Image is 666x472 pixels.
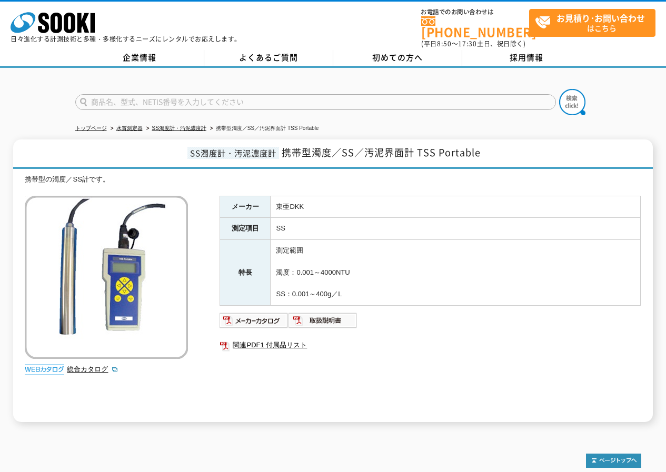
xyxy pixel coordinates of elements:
span: 8:50 [437,39,452,48]
td: SS [271,218,641,240]
td: 東亜DKK [271,196,641,218]
li: 携帯型濁度／SS／汚泥界面計 TSS Portable [208,123,319,134]
span: 17:30 [458,39,477,48]
td: 測定範囲 濁度：0.001～4000NTU SS：0.001～400g／L [271,240,641,306]
span: 携帯型濁度／SS／汚泥界面計 TSS Portable [282,145,481,159]
img: 取扱説明書 [289,312,357,329]
p: 日々進化する計測技術と多種・多様化するニーズにレンタルでお応えします。 [11,36,241,42]
img: トップページへ [586,454,641,468]
span: SS濁度計・汚泥濃度計 [187,147,279,159]
strong: お見積り･お問い合わせ [556,12,645,24]
div: 携帯型の濁度／SS計です。 [25,174,641,185]
a: 水質測定器 [116,125,143,131]
a: 取扱説明書 [289,319,357,327]
img: 携帯型濁度／SS／汚泥界面計 TSS Portable [25,196,188,359]
th: 測定項目 [220,218,271,240]
a: 企業情報 [75,50,204,66]
a: 総合カタログ [67,365,118,373]
span: 初めての方へ [372,52,423,63]
a: [PHONE_NUMBER] [421,16,529,38]
img: btn_search.png [559,89,585,115]
a: トップページ [75,125,107,131]
img: メーカーカタログ [220,312,289,329]
span: (平日 ～ 土日、祝日除く) [421,39,525,48]
a: 関連PDF1 付属品リスト [220,338,641,352]
a: 採用情報 [462,50,591,66]
span: お電話でのお問い合わせは [421,9,529,15]
input: 商品名、型式、NETIS番号を入力してください [75,94,556,110]
a: よくあるご質問 [204,50,333,66]
img: webカタログ [25,364,64,375]
th: メーカー [220,196,271,218]
a: 初めての方へ [333,50,462,66]
a: SS濁度計・汚泥濃度計 [152,125,206,131]
th: 特長 [220,240,271,306]
a: お見積り･お問い合わせはこちら [529,9,655,37]
a: メーカーカタログ [220,319,289,327]
span: はこちら [535,9,655,36]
